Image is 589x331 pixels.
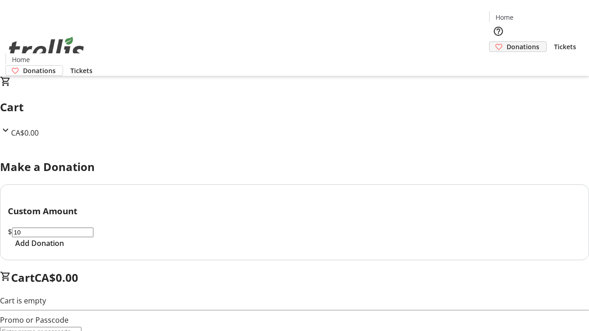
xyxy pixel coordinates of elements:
[8,227,12,237] span: $
[63,66,100,75] a: Tickets
[490,12,519,22] a: Home
[12,228,93,237] input: Donation Amount
[8,205,581,217] h3: Custom Amount
[547,42,583,51] a: Tickets
[15,238,64,249] span: Add Donation
[6,27,87,73] img: Orient E2E Organization 9Wih13prlD's Logo
[70,66,92,75] span: Tickets
[489,41,547,52] a: Donations
[6,65,63,76] a: Donations
[496,12,514,22] span: Home
[6,55,35,64] a: Home
[489,52,508,70] button: Cart
[507,42,539,51] span: Donations
[8,238,71,249] button: Add Donation
[11,128,39,138] span: CA$0.00
[35,270,78,285] span: CA$0.00
[12,55,30,64] span: Home
[23,66,56,75] span: Donations
[489,22,508,40] button: Help
[554,42,576,51] span: Tickets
